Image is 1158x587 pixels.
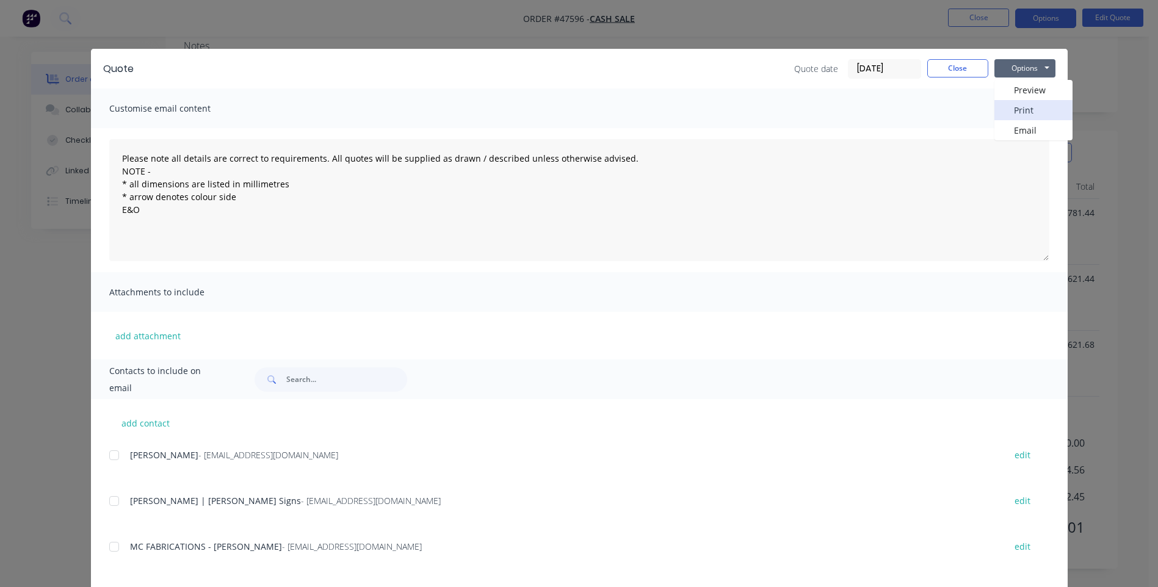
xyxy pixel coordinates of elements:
[301,495,441,506] span: - [EMAIL_ADDRESS][DOMAIN_NAME]
[1007,492,1038,509] button: edit
[130,449,198,461] span: [PERSON_NAME]
[130,541,282,552] span: MC FABRICATIONS - [PERSON_NAME]
[994,80,1073,100] button: Preview
[109,100,244,117] span: Customise email content
[109,326,187,345] button: add attachment
[282,541,422,552] span: - [EMAIL_ADDRESS][DOMAIN_NAME]
[927,59,988,77] button: Close
[109,362,225,397] span: Contacts to include on email
[130,495,301,506] span: [PERSON_NAME] | [PERSON_NAME] Signs
[794,62,838,75] span: Quote date
[994,120,1073,140] button: Email
[109,284,244,301] span: Attachments to include
[994,59,1055,77] button: Options
[103,62,134,76] div: Quote
[286,367,407,392] input: Search...
[109,414,183,432] button: add contact
[198,449,338,461] span: - [EMAIL_ADDRESS][DOMAIN_NAME]
[1007,538,1038,555] button: edit
[109,139,1049,261] textarea: Please note all details are correct to requirements. All quotes will be supplied as drawn / descr...
[1007,447,1038,463] button: edit
[994,100,1073,120] button: Print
